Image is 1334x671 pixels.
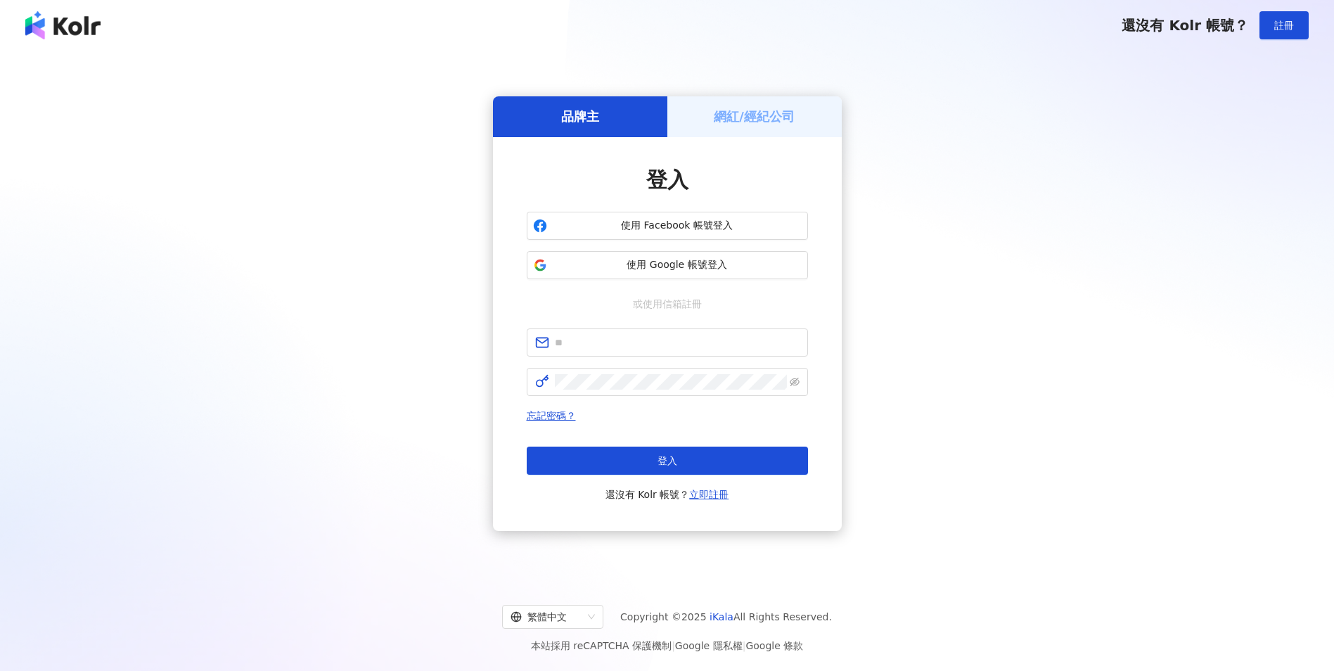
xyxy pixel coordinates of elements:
[511,606,582,628] div: 繁體中文
[1259,11,1309,39] button: 註冊
[553,219,802,233] span: 使用 Facebook 帳號登入
[658,455,677,466] span: 登入
[527,447,808,475] button: 登入
[527,410,576,421] a: 忘記密碼？
[527,251,808,279] button: 使用 Google 帳號登入
[553,258,802,272] span: 使用 Google 帳號登入
[531,637,803,654] span: 本站採用 reCAPTCHA 保護機制
[714,108,795,125] h5: 網紅/經紀公司
[561,108,599,125] h5: 品牌主
[623,296,712,312] span: 或使用信箱註冊
[25,11,101,39] img: logo
[790,377,800,387] span: eye-invisible
[1122,17,1248,34] span: 還沒有 Kolr 帳號？
[689,489,729,500] a: 立即註冊
[646,167,688,192] span: 登入
[743,640,746,651] span: |
[605,486,729,503] span: 還沒有 Kolr 帳號？
[710,611,733,622] a: iKala
[745,640,803,651] a: Google 條款
[675,640,743,651] a: Google 隱私權
[672,640,675,651] span: |
[620,608,832,625] span: Copyright © 2025 All Rights Reserved.
[527,212,808,240] button: 使用 Facebook 帳號登入
[1274,20,1294,31] span: 註冊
